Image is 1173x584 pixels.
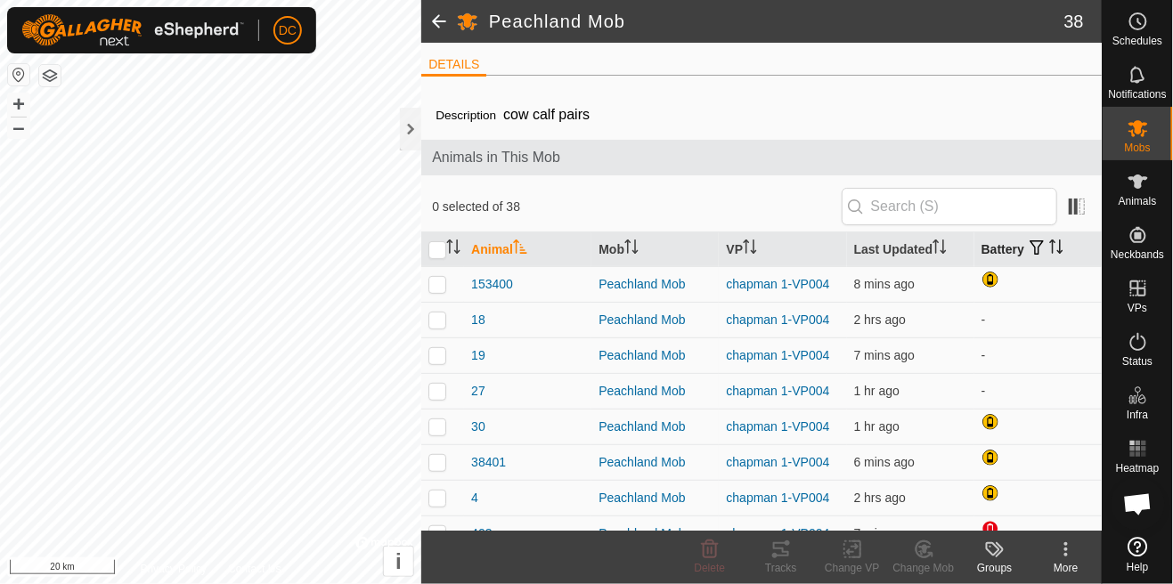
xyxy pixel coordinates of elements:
[726,455,829,469] a: chapman 1-VP004
[726,348,829,362] a: chapman 1-VP004
[1103,530,1173,580] a: Help
[726,384,829,398] a: chapman 1-VP004
[974,337,1102,373] td: -
[1049,242,1063,256] p-sorticon: Activate to sort
[842,188,1057,225] input: Search (S)
[513,242,527,256] p-sorticon: Activate to sort
[854,312,906,327] span: 24 Sept 2025, 6:07 pm
[599,346,712,365] div: Peachland Mob
[599,524,712,543] div: Peachland Mob
[726,277,829,291] a: chapman 1-VP004
[959,560,1030,576] div: Groups
[888,560,959,576] div: Change Mob
[39,65,61,86] button: Map Layers
[21,14,244,46] img: Gallagher Logo
[228,561,281,577] a: Contact Us
[436,109,496,122] label: Description
[1030,560,1102,576] div: More
[745,560,817,576] div: Tracks
[854,491,906,505] span: 24 Sept 2025, 6:09 pm
[279,21,297,40] span: DC
[1127,562,1149,572] span: Help
[599,275,712,294] div: Peachland Mob
[489,11,1064,32] h2: Peachland Mob
[726,419,829,434] a: chapman 1-VP004
[8,93,29,115] button: +
[854,277,915,291] span: 24 Sept 2025, 8:07 pm
[854,526,915,540] span: 24 Sept 2025, 8:07 pm
[719,232,846,267] th: VP
[854,348,915,362] span: 24 Sept 2025, 8:08 pm
[1125,142,1151,153] span: Mobs
[624,242,639,256] p-sorticon: Activate to sort
[384,547,413,576] button: i
[591,232,719,267] th: Mob
[471,275,513,294] span: 153400
[1112,477,1165,531] div: Open chat
[599,489,712,507] div: Peachland Mob
[1127,410,1148,420] span: Infra
[599,382,712,401] div: Peachland Mob
[471,418,485,436] span: 30
[471,489,478,507] span: 4
[8,117,29,138] button: –
[8,64,29,85] button: Reset Map
[471,311,485,329] span: 18
[726,312,829,327] a: chapman 1-VP004
[471,346,485,365] span: 19
[1109,89,1167,100] span: Notifications
[464,232,591,267] th: Animal
[446,242,460,256] p-sorticon: Activate to sort
[1119,196,1157,207] span: Animals
[432,147,1091,168] span: Animals in This Mob
[974,302,1102,337] td: -
[1111,249,1164,260] span: Neckbands
[421,55,486,77] li: DETAILS
[1116,463,1160,474] span: Heatmap
[471,453,506,472] span: 38401
[854,455,915,469] span: 24 Sept 2025, 8:09 pm
[847,232,974,267] th: Last Updated
[743,242,757,256] p-sorticon: Activate to sort
[1112,36,1162,46] span: Schedules
[1064,8,1084,35] span: 38
[1128,303,1147,313] span: VPs
[933,242,947,256] p-sorticon: Activate to sort
[599,311,712,329] div: Peachland Mob
[141,561,208,577] a: Privacy Policy
[974,373,1102,409] td: -
[817,560,888,576] div: Change VP
[599,418,712,436] div: Peachland Mob
[854,419,900,434] span: 24 Sept 2025, 6:38 pm
[695,562,726,574] span: Delete
[726,491,829,505] a: chapman 1-VP004
[432,198,841,216] span: 0 selected of 38
[974,232,1102,267] th: Battery
[1122,356,1153,367] span: Status
[471,382,485,401] span: 27
[599,453,712,472] div: Peachland Mob
[854,384,900,398] span: 24 Sept 2025, 7:08 pm
[726,526,829,540] a: chapman 1-VP004
[395,549,402,573] span: i
[496,100,597,129] span: cow calf pairs
[471,524,492,543] span: 403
